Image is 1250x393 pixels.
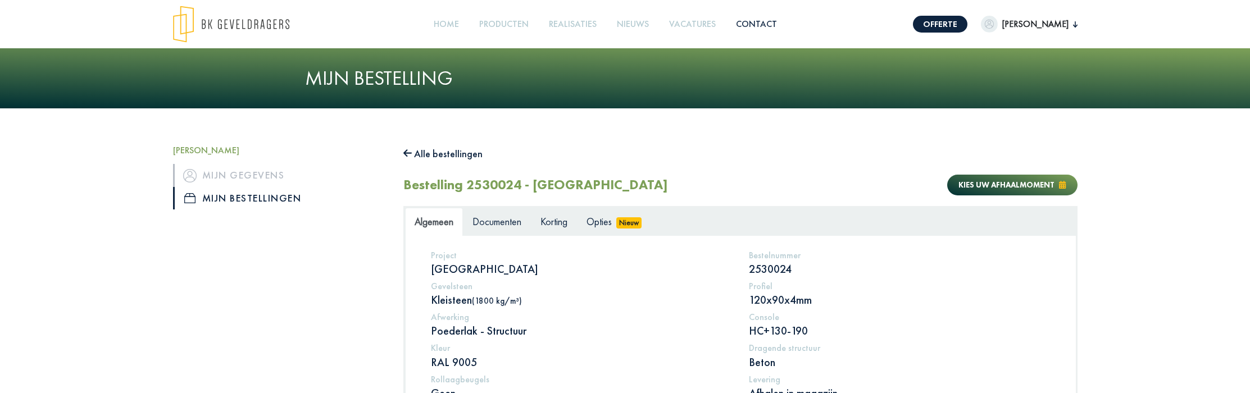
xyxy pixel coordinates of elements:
[431,250,733,261] h5: Project
[749,293,1051,307] p: 120x90x4mm
[431,281,733,291] h5: Gevelsteen
[749,281,1051,291] h5: Profiel
[431,342,733,353] h5: Kleur
[749,262,1051,276] p: 2530024
[749,355,1051,369] p: Beton
[184,193,196,203] img: icon
[415,215,453,228] span: Algemeen
[403,177,668,193] h2: Bestelling 2530024 - [GEOGRAPHIC_DATA]
[431,262,733,276] p: [GEOGRAPHIC_DATA]
[913,16,967,33] a: Offerte
[749,374,1051,385] h5: Levering
[431,374,733,385] h5: Rollaagbeugels
[947,175,1077,195] button: Kies uw afhaalmoment
[981,16,1078,33] button: [PERSON_NAME]
[405,208,1076,235] ul: Tabs
[431,293,733,307] p: Kleisteen
[173,6,289,43] img: logo
[958,180,1054,190] span: Kies uw afhaalmoment
[749,342,1051,353] h5: Dragende structuur
[429,12,463,37] a: Home
[305,66,946,90] h1: Mijn bestelling
[998,17,1073,31] span: [PERSON_NAME]
[749,323,1051,338] p: HC+130-190
[612,12,653,37] a: Nieuws
[173,145,387,156] h5: [PERSON_NAME]
[981,16,998,33] img: dummypic.png
[431,323,733,338] p: Poederlak - Structuur
[173,187,387,209] a: iconMijn bestellingen
[475,12,533,37] a: Producten
[472,295,522,306] span: (1800 kg/m³)
[731,12,781,37] a: Contact
[540,215,567,228] span: Korting
[472,215,521,228] span: Documenten
[749,250,1051,261] h5: Bestelnummer
[173,164,387,186] a: iconMijn gegevens
[587,215,612,228] span: Opties
[183,169,197,182] img: icon
[403,145,483,163] button: Alle bestellingen
[431,355,733,369] p: RAL 9005
[616,217,642,229] span: Nieuw
[431,312,733,322] h5: Afwerking
[544,12,601,37] a: Realisaties
[665,12,720,37] a: Vacatures
[749,312,1051,322] h5: Console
